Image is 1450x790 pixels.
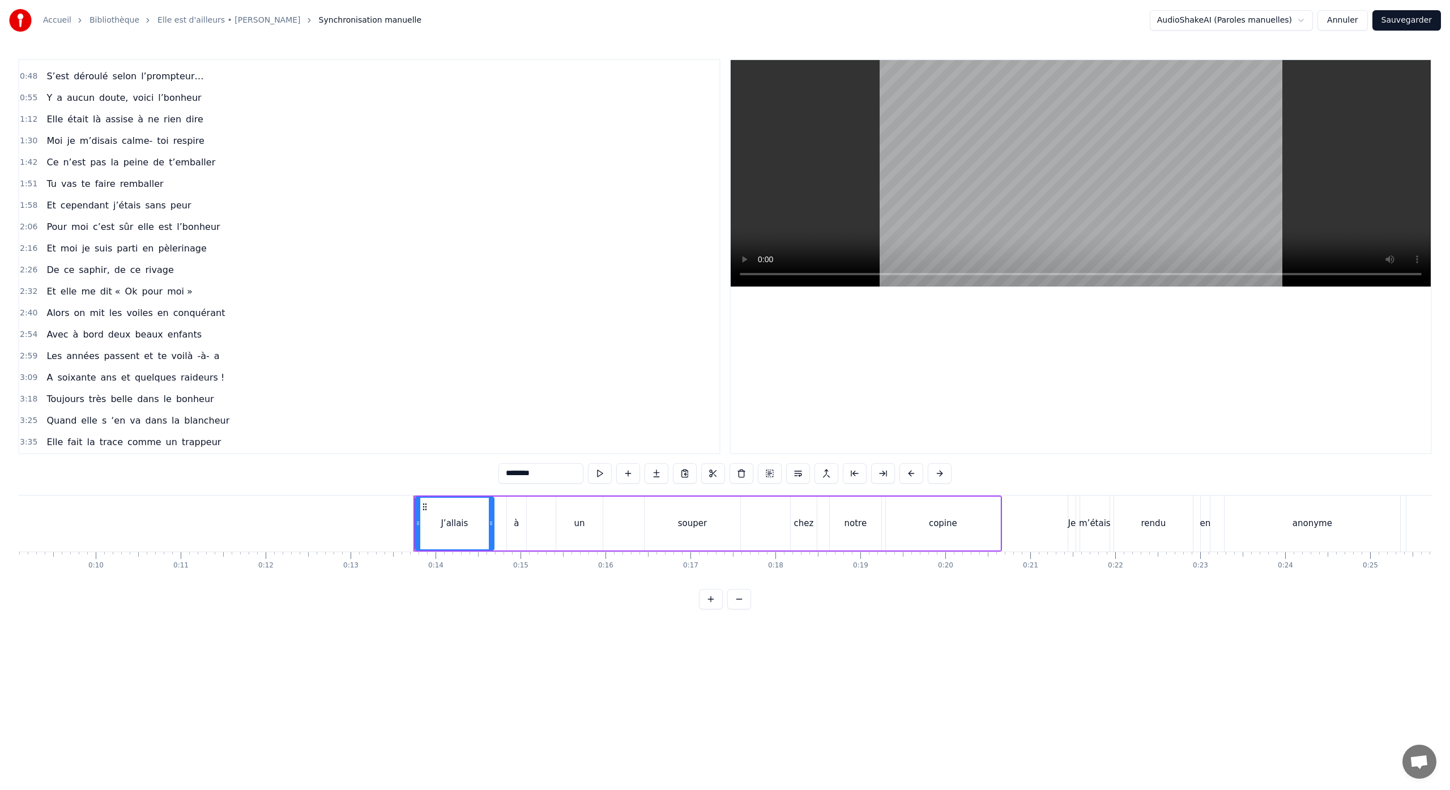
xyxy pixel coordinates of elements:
[20,308,37,319] span: 2:40
[59,242,79,255] span: moi
[598,561,613,570] div: 0:16
[72,328,80,341] span: à
[129,263,142,276] span: ce
[185,113,204,126] span: dire
[80,414,99,427] span: elle
[122,156,150,169] span: peine
[20,243,37,254] span: 2:16
[107,328,132,341] span: deux
[45,156,59,169] span: Ce
[20,178,37,190] span: 1:51
[173,561,189,570] div: 0:11
[20,264,37,276] span: 2:26
[45,435,64,449] span: Elle
[768,561,783,570] div: 0:18
[66,435,83,449] span: fait
[213,349,221,362] span: a
[172,306,227,319] span: conquérant
[1278,561,1293,570] div: 0:24
[45,91,53,104] span: Y
[81,242,91,255] span: je
[1293,517,1332,530] div: anonyme
[176,220,221,233] span: l’bonheur
[88,306,105,319] span: mit
[938,561,953,570] div: 0:20
[20,157,37,168] span: 1:42
[110,414,126,427] span: ‘en
[137,113,144,126] span: à
[1363,561,1378,570] div: 0:25
[196,349,210,362] span: -à-
[167,328,203,341] span: enfants
[65,349,100,362] span: années
[56,371,97,384] span: soixante
[156,306,170,319] span: en
[99,285,122,298] span: dit «
[45,177,57,190] span: Tu
[137,220,155,233] span: elle
[678,517,707,530] div: souper
[112,199,142,212] span: j’étais
[72,70,109,83] span: déroulé
[20,135,37,147] span: 1:30
[20,329,37,340] span: 2:54
[845,517,867,530] div: notre
[125,306,153,319] span: voiles
[20,286,37,297] span: 2:32
[63,263,76,276] span: ce
[514,517,519,530] div: à
[92,220,116,233] span: c’est
[1200,517,1210,530] div: en
[80,285,96,298] span: me
[343,561,359,570] div: 0:13
[80,177,92,190] span: te
[1193,561,1208,570] div: 0:23
[180,371,225,384] span: raideurs !
[100,371,118,384] span: ans
[156,134,170,147] span: toi
[157,15,301,26] a: Elle est d'ailleurs • [PERSON_NAME]
[45,414,78,427] span: Quand
[20,114,37,125] span: 1:12
[82,328,104,341] span: bord
[20,221,37,233] span: 2:06
[170,414,181,427] span: la
[98,91,129,104] span: doute,
[513,561,528,570] div: 0:15
[20,351,37,362] span: 2:59
[172,134,206,147] span: respire
[1068,517,1076,530] div: Je
[119,177,165,190] span: remballer
[89,15,139,26] a: Bibliothèque
[118,220,134,233] span: sûr
[45,113,64,126] span: Elle
[147,113,160,126] span: ne
[1108,561,1123,570] div: 0:22
[45,242,57,255] span: Et
[112,70,138,83] span: selon
[163,392,173,405] span: le
[116,242,139,255] span: parti
[94,177,117,190] span: faire
[929,517,957,530] div: copine
[319,15,422,26] span: Synchronisation manuelle
[1141,517,1166,530] div: rendu
[20,200,37,211] span: 1:58
[152,156,165,169] span: de
[1372,10,1441,31] button: Sauvegarder
[45,306,70,319] span: Alors
[144,414,168,427] span: dans
[157,91,202,104] span: l’bonheur
[142,242,155,255] span: en
[56,91,63,104] span: a
[45,371,54,384] span: A
[258,561,274,570] div: 0:12
[124,285,139,298] span: Ok
[157,220,173,233] span: est
[143,349,154,362] span: et
[1023,561,1038,570] div: 0:21
[104,113,134,126] span: assise
[43,15,71,26] a: Accueil
[45,70,70,83] span: S’est
[129,414,142,427] span: va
